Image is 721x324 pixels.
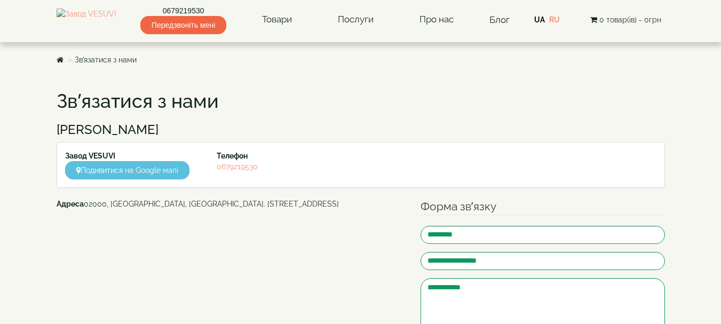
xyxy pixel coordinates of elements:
[65,152,115,160] strong: Завод VESUVI
[65,161,189,179] a: Подивитися на Google мапі
[421,199,665,215] legend: Форма зв’язку
[599,15,661,24] span: 0 товар(ів) - 0грн
[57,200,84,208] b: Адреса
[75,56,137,64] a: Зв’язатися з нами
[327,7,384,32] a: Послуги
[489,14,510,25] a: Блог
[140,16,226,34] span: Передзвоніть мені
[251,7,303,32] a: Товари
[140,5,226,16] a: 0679219530
[587,14,664,26] button: 0 товар(ів) - 0грн
[534,15,545,24] a: UA
[217,152,248,160] strong: Телефон
[57,91,665,112] h1: Зв’язатися з нами
[217,162,258,171] a: 0679219530
[57,9,116,31] img: Завод VESUVI
[57,199,405,209] address: 02000, [GEOGRAPHIC_DATA], [GEOGRAPHIC_DATA]. [STREET_ADDRESS]
[57,123,665,137] h3: [PERSON_NAME]
[409,7,464,32] a: Про нас
[549,15,560,24] a: RU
